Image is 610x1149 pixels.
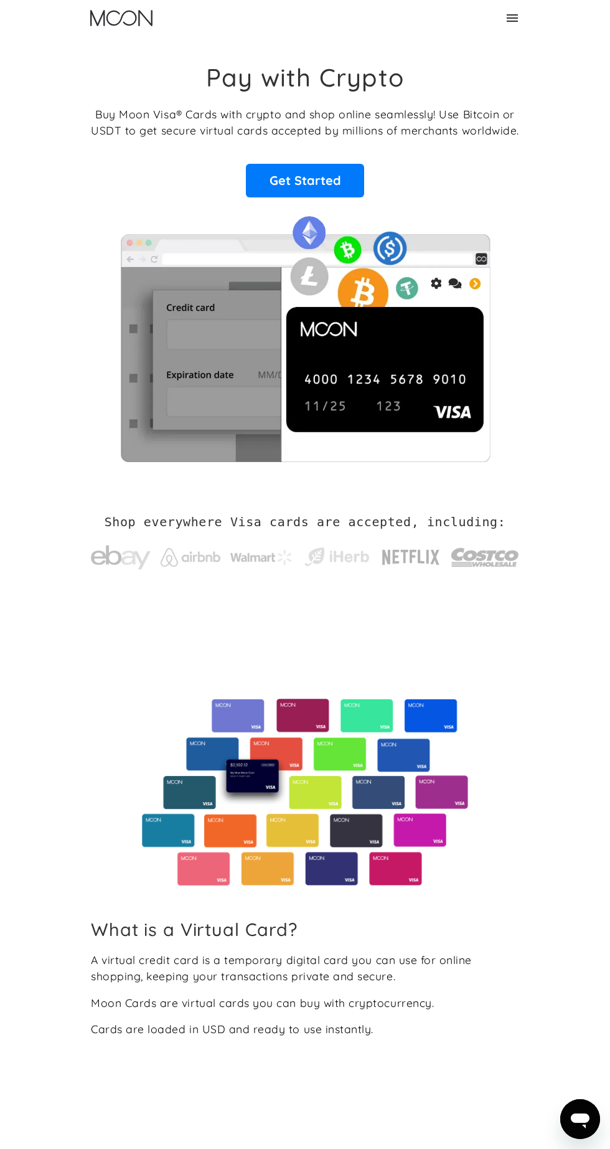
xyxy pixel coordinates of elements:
[381,542,441,572] img: Netflix
[90,10,152,26] img: Moon Logo
[91,207,519,461] img: Moon Cards let you spend your crypto anywhere Visa is accepted.
[206,62,404,92] h1: Pay with Crypto
[161,536,220,573] a: Airbnb
[246,164,364,197] a: Get Started
[451,526,519,583] a: Costco
[91,1021,373,1037] div: Cards are loaded in USD and ready to use instantly.
[140,699,470,886] img: Virtual cards from Moon
[91,539,151,576] img: ebay
[230,550,293,565] img: Walmart
[451,538,519,577] img: Costco
[105,514,506,529] h2: Shop everywhere Visa cards are accepted, including:
[303,532,371,575] a: iHerb
[91,106,519,139] p: Buy Moon Visa® Cards with crypto and shop online seamlessly! Use Bitcoin or USDT to get secure vi...
[91,995,434,1011] div: Moon Cards are virtual cards you can buy with cryptocurrency.
[91,526,151,582] a: ebay
[230,537,293,571] a: Walmart
[91,952,519,985] div: A virtual credit card is a temporary digital card you can use for online shopping, keeping your t...
[161,548,220,567] img: Airbnb
[91,919,519,940] h2: What is a Virtual Card?
[381,530,441,579] a: Netflix
[90,10,152,26] a: home
[303,545,371,569] img: iHerb
[560,1099,600,1139] iframe: Button to launch messaging window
